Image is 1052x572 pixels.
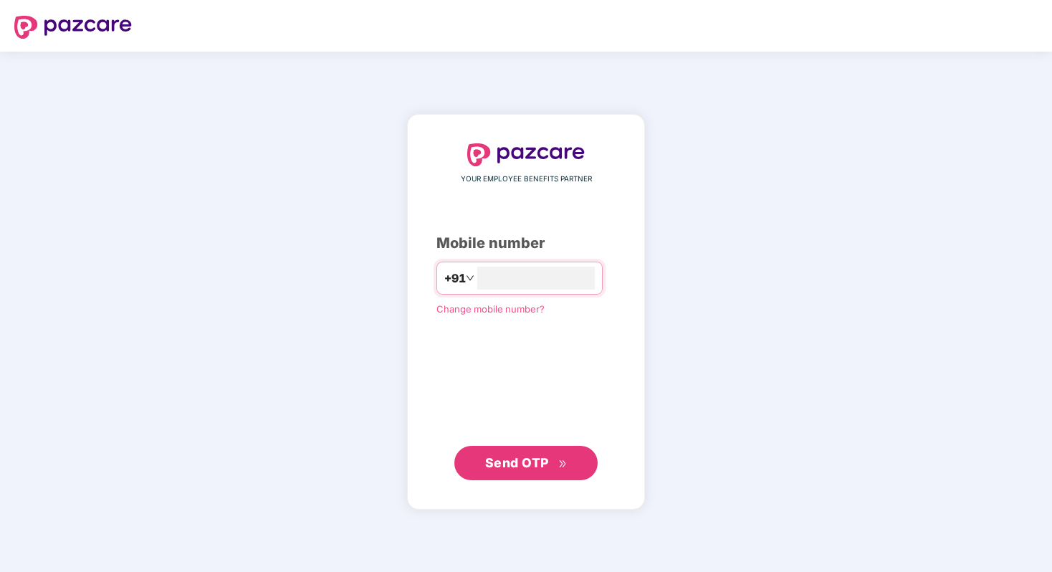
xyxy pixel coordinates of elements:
[14,16,132,39] img: logo
[436,232,616,254] div: Mobile number
[466,274,474,282] span: down
[436,303,545,315] a: Change mobile number?
[444,270,466,287] span: +91
[558,459,568,469] span: double-right
[454,446,598,480] button: Send OTPdouble-right
[485,455,549,470] span: Send OTP
[467,143,585,166] img: logo
[461,173,592,185] span: YOUR EMPLOYEE BENEFITS PARTNER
